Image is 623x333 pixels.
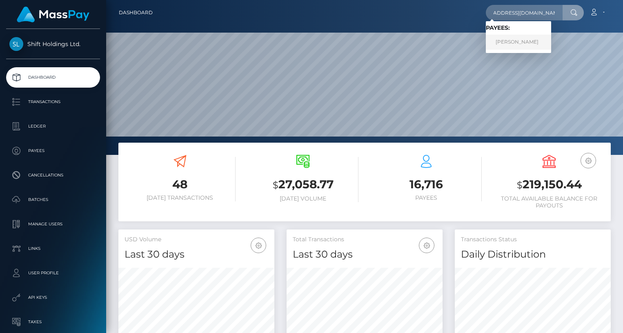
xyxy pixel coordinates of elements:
[248,195,359,202] h6: [DATE] Volume
[9,169,97,181] p: Cancellations
[486,24,551,31] h6: Payees:
[9,145,97,157] p: Payees
[6,40,100,48] span: Shift Holdings Ltd.
[6,287,100,308] a: API Keys
[293,247,436,262] h4: Last 30 days
[248,176,359,193] h3: 27,058.77
[461,236,605,244] h5: Transactions Status
[6,238,100,259] a: Links
[125,236,268,244] h5: USD Volume
[9,37,23,51] img: Shift Holdings Ltd.
[125,176,236,192] h3: 48
[125,247,268,262] h4: Last 30 days
[9,96,97,108] p: Transactions
[17,7,89,22] img: MassPay Logo
[9,194,97,206] p: Batches
[9,291,97,304] p: API Keys
[6,263,100,283] a: User Profile
[517,179,523,191] small: $
[125,194,236,201] h6: [DATE] Transactions
[6,312,100,332] a: Taxes
[9,316,97,328] p: Taxes
[6,92,100,112] a: Transactions
[486,35,551,50] a: [PERSON_NAME]
[273,179,278,191] small: $
[371,176,482,192] h3: 16,716
[9,243,97,255] p: Links
[9,71,97,84] p: Dashboard
[9,218,97,230] p: Manage Users
[6,165,100,185] a: Cancellations
[119,4,153,21] a: Dashboard
[9,120,97,132] p: Ledger
[6,141,100,161] a: Payees
[494,176,605,193] h3: 219,150.44
[293,236,436,244] h5: Total Transactions
[6,116,100,137] a: Ledger
[494,195,605,209] h6: Total Available Balance for Payouts
[461,247,605,262] h4: Daily Distribution
[6,214,100,234] a: Manage Users
[371,194,482,201] h6: Payees
[6,67,100,88] a: Dashboard
[486,5,563,20] input: Search...
[9,267,97,279] p: User Profile
[6,190,100,210] a: Batches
